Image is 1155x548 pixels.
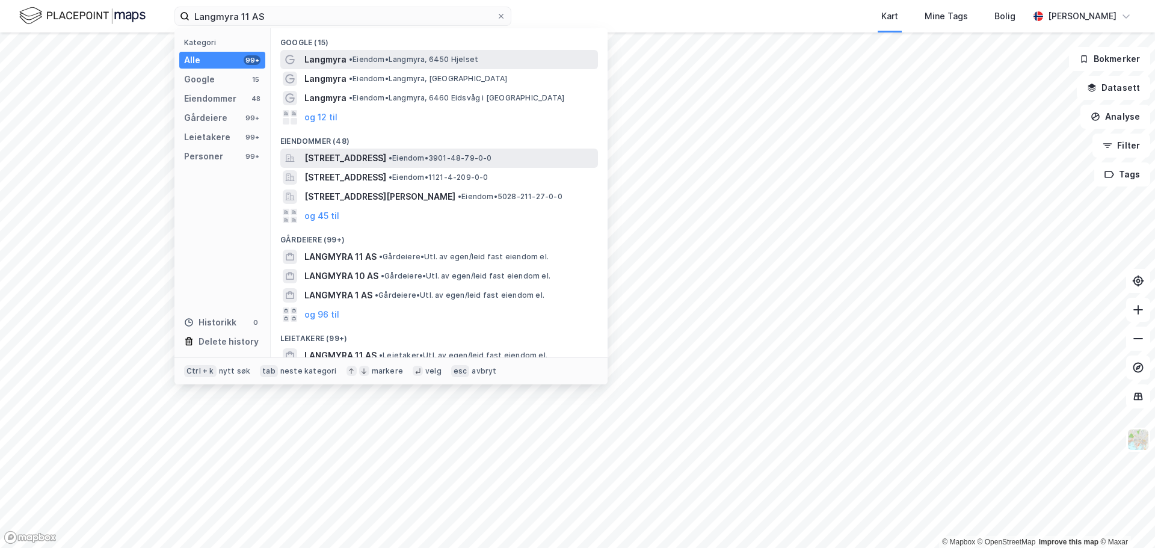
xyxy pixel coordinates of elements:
div: Historikk [184,315,236,330]
div: velg [425,366,442,376]
span: [STREET_ADDRESS] [304,170,386,185]
span: • [381,271,384,280]
div: 99+ [244,132,260,142]
div: 99+ [244,55,260,65]
div: [PERSON_NAME] [1048,9,1116,23]
span: Eiendom • Langmyra, 6460 Eidsvåg i [GEOGRAPHIC_DATA] [349,93,564,103]
input: Søk på adresse, matrikkel, gårdeiere, leietakere eller personer [189,7,496,25]
button: Bokmerker [1069,47,1150,71]
div: Google (15) [271,28,608,50]
button: Filter [1092,134,1150,158]
span: Gårdeiere • Utl. av egen/leid fast eiendom el. [381,271,550,281]
span: Eiendom • 1121-4-209-0-0 [389,173,488,182]
div: Google [184,72,215,87]
div: 99+ [244,152,260,161]
span: Gårdeiere • Utl. av egen/leid fast eiendom el. [375,291,544,300]
button: Analyse [1080,105,1150,129]
div: 0 [251,318,260,327]
span: [STREET_ADDRESS][PERSON_NAME] [304,189,455,204]
div: Mine Tags [925,9,968,23]
div: 15 [251,75,260,84]
div: Gårdeiere (99+) [271,226,608,247]
button: og 45 til [304,209,339,223]
a: Improve this map [1039,538,1098,546]
span: • [379,252,383,261]
span: [STREET_ADDRESS] [304,151,386,165]
span: • [379,351,383,360]
a: OpenStreetMap [978,538,1036,546]
span: Langmyra [304,72,346,86]
div: Leietakere (99+) [271,324,608,346]
button: og 96 til [304,307,339,322]
span: LANGMYRA 11 AS [304,250,377,264]
span: Eiendom • Langmyra, 6450 Hjelset [349,55,478,64]
div: Personer [184,149,223,164]
div: Kart [881,9,898,23]
button: og 12 til [304,110,337,125]
iframe: Chat Widget [1095,490,1155,548]
div: Kategori [184,38,265,47]
img: logo.f888ab2527a4732fd821a326f86c7f29.svg [19,5,146,26]
span: LANGMYRA 11 AS [304,348,377,363]
span: Langmyra [304,52,346,67]
div: Alle [184,53,200,67]
div: Gårdeiere [184,111,227,125]
div: tab [260,365,278,377]
span: • [389,153,392,162]
a: Mapbox [942,538,975,546]
img: Z [1127,428,1150,451]
div: Ctrl + k [184,365,217,377]
span: LANGMYRA 1 AS [304,288,372,303]
span: Gårdeiere • Utl. av egen/leid fast eiendom el. [379,252,549,262]
span: Eiendom • 5028-211-27-0-0 [458,192,562,202]
span: Leietaker • Utl. av egen/leid fast eiendom el. [379,351,547,360]
div: 99+ [244,113,260,123]
div: avbryt [472,366,496,376]
span: • [349,74,353,83]
div: esc [451,365,470,377]
div: Eiendommer [184,91,236,106]
button: Datasett [1077,76,1150,100]
span: • [349,55,353,64]
div: Leietakere [184,130,230,144]
span: • [375,291,378,300]
div: nytt søk [219,366,251,376]
div: Delete history [199,334,259,349]
div: neste kategori [280,366,337,376]
span: • [349,93,353,102]
span: LANGMYRA 10 AS [304,269,378,283]
div: Eiendommer (48) [271,127,608,149]
button: Tags [1094,162,1150,186]
span: Eiendom • 3901-48-79-0-0 [389,153,492,163]
span: • [458,192,461,201]
a: Mapbox homepage [4,531,57,544]
span: Eiendom • Langmyra, [GEOGRAPHIC_DATA] [349,74,507,84]
span: Langmyra [304,91,346,105]
div: markere [372,366,403,376]
span: • [389,173,392,182]
div: Bolig [994,9,1015,23]
div: 48 [251,94,260,103]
